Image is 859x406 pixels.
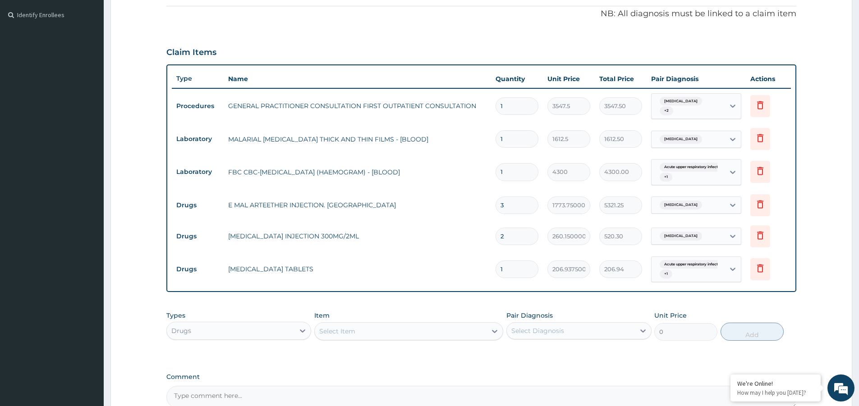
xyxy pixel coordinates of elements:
td: MALARIAL [MEDICAL_DATA] THICK AND THIN FILMS - [BLOOD] [224,130,491,148]
th: Quantity [491,70,543,88]
p: NB: All diagnosis must be linked to a claim item [166,8,796,20]
div: Select Item [319,327,355,336]
td: Drugs [172,228,224,245]
span: Acute upper respiratory infect... [660,163,725,172]
p: How may I help you today? [737,389,814,397]
div: We're Online! [737,379,814,388]
div: Chat with us now [47,50,152,62]
span: [MEDICAL_DATA] [660,232,702,241]
td: Drugs [172,261,224,278]
h3: Claim Items [166,48,216,58]
span: [MEDICAL_DATA] [660,135,702,144]
td: E MAL ARTEETHER INJECTION. [GEOGRAPHIC_DATA] [224,196,491,214]
th: Pair Diagnosis [647,70,746,88]
span: + 1 [660,173,672,182]
div: Select Diagnosis [511,326,564,335]
td: Laboratory [172,131,224,147]
td: GENERAL PRACTITIONER CONSULTATION FIRST OUTPATIENT CONSULTATION [224,97,491,115]
td: Laboratory [172,164,224,180]
label: Item [314,311,330,320]
th: Type [172,70,224,87]
span: We're online! [52,114,124,205]
td: Procedures [172,98,224,114]
th: Total Price [595,70,647,88]
td: [MEDICAL_DATA] INJECTION 300MG/2ML [224,227,491,245]
span: Acute upper respiratory infect... [660,260,725,269]
th: Actions [746,70,791,88]
div: Minimize live chat window [148,5,170,26]
span: [MEDICAL_DATA] [660,201,702,210]
label: Types [166,312,185,319]
span: [MEDICAL_DATA] [660,97,702,106]
th: Name [224,70,491,88]
div: Drugs [171,326,191,335]
img: d_794563401_company_1708531726252_794563401 [17,45,37,68]
span: + 1 [660,269,672,278]
td: Drugs [172,197,224,214]
td: FBC CBC-[MEDICAL_DATA] (HAEMOGRAM) - [BLOOD] [224,163,491,181]
label: Pair Diagnosis [506,311,553,320]
textarea: Type your message and hit 'Enter' [5,246,172,278]
button: Add [721,323,784,341]
label: Unit Price [654,311,687,320]
th: Unit Price [543,70,595,88]
label: Comment [166,373,796,381]
td: [MEDICAL_DATA] TABLETS [224,260,491,278]
span: + 2 [660,106,673,115]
